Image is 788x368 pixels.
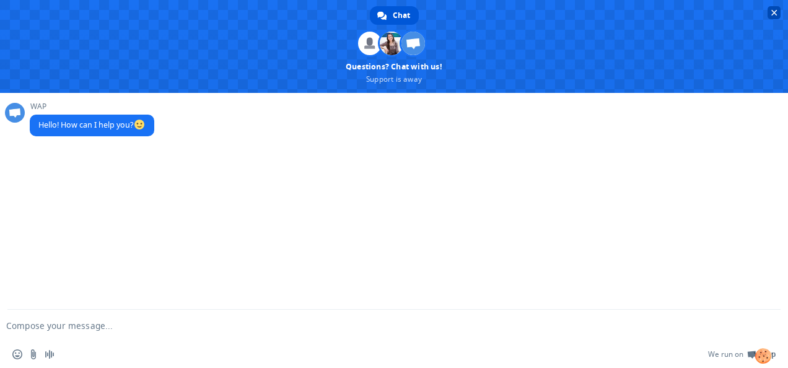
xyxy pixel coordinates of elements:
[708,349,776,359] a: We run onCrisp
[768,6,781,19] span: Close chat
[370,6,419,25] div: Chat
[393,6,410,25] span: Chat
[30,102,154,111] span: WAP
[6,320,742,331] textarea: Compose your message...
[45,349,55,359] span: Audio message
[38,120,146,130] span: Hello! How can I help you?
[12,349,22,359] span: Insert an emoji
[28,349,38,359] span: Send a file
[708,349,743,359] span: We run on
